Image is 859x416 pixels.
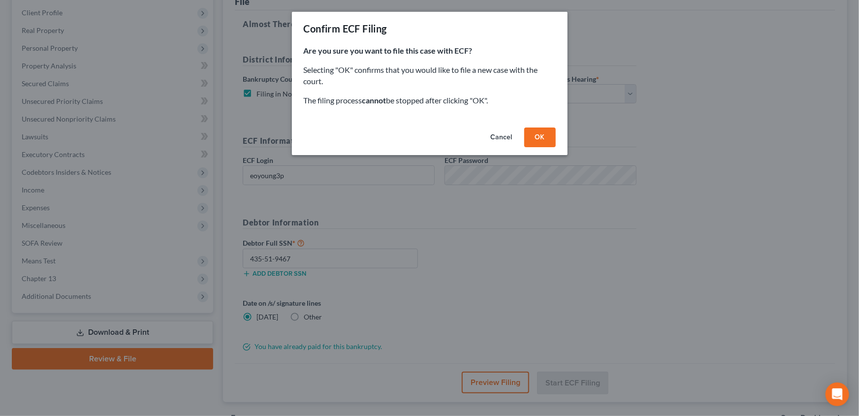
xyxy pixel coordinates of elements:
[304,46,473,55] strong: Are you sure you want to file this case with ECF?
[362,96,386,105] strong: cannot
[826,383,849,406] div: Open Intercom Messenger
[524,128,556,147] button: OK
[304,64,556,87] p: Selecting "OK" confirms that you would like to file a new case with the court.
[483,128,520,147] button: Cancel
[304,95,556,106] p: The filing process be stopped after clicking "OK".
[304,22,387,35] div: Confirm ECF Filing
